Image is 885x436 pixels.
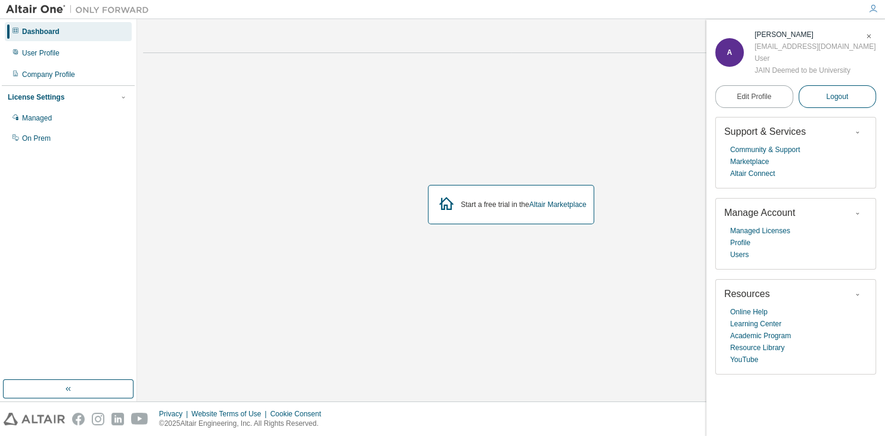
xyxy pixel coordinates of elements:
div: User Profile [22,48,60,58]
span: Logout [826,91,848,103]
button: Logout [799,85,877,108]
a: Managed Licenses [730,225,790,237]
img: facebook.svg [72,413,85,425]
img: instagram.svg [92,413,104,425]
div: Dashboard [22,27,60,36]
a: Profile [730,237,750,249]
div: License Settings [8,92,64,102]
span: A [727,48,732,57]
div: On Prem [22,134,51,143]
span: Edit Profile [737,92,771,101]
a: Learning Center [730,318,781,330]
div: [EMAIL_ADDRESS][DOMAIN_NAME] [754,41,875,52]
div: Managed [22,113,52,123]
a: Altair Marketplace [529,200,586,209]
div: JAIN Deemed to be University [754,64,875,76]
span: Resources [724,289,769,299]
div: Privacy [159,409,191,419]
div: Cookie Consent [270,409,328,419]
a: Marketplace [730,156,769,168]
div: Anshuman Singh [754,29,875,41]
div: Start a free trial in the [461,200,586,209]
a: Resource Library [730,342,784,354]
a: Academic Program [730,330,791,342]
a: Community & Support [730,144,800,156]
img: linkedin.svg [111,413,124,425]
a: Online Help [730,306,768,318]
span: Support & Services [724,126,806,137]
img: youtube.svg [131,413,148,425]
a: Altair Connect [730,168,775,180]
a: Edit Profile [715,85,793,108]
span: Manage Account [724,208,795,218]
a: YouTube [730,354,758,366]
p: © 2025 Altair Engineering, Inc. All Rights Reserved. [159,419,328,429]
div: Website Terms of Use [191,409,270,419]
div: User [754,52,875,64]
a: Users [730,249,749,261]
img: altair_logo.svg [4,413,65,425]
img: Altair One [6,4,155,16]
div: Company Profile [22,70,75,79]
